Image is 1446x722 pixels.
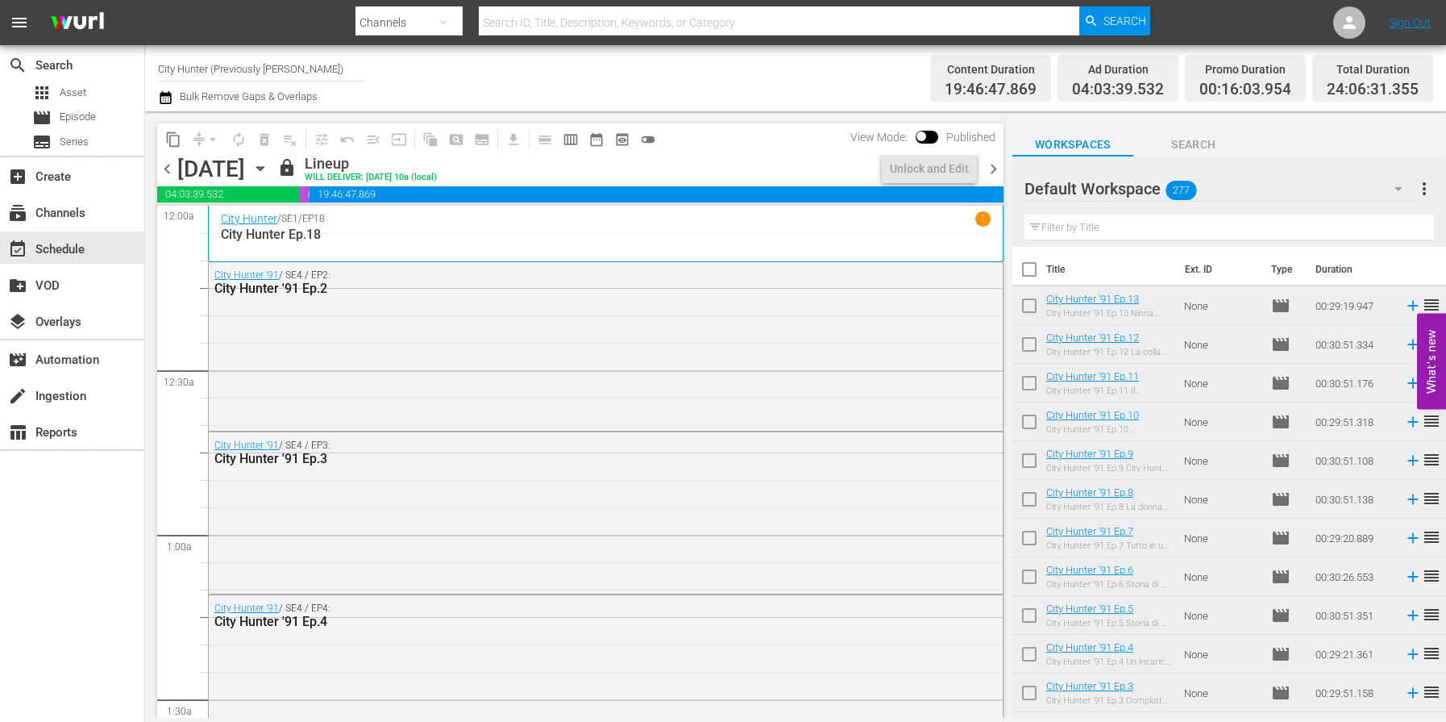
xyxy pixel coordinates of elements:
td: None [1178,480,1265,519]
span: Series [32,132,52,152]
span: chevron_right [983,159,1003,179]
svg: Add to Schedule [1404,336,1422,353]
td: None [1178,403,1265,441]
span: Episode [1271,374,1290,393]
div: City Hunter '91 Ep.6 Storia di un fantasma (seconda parte) [1046,579,1171,590]
td: 00:29:19.947 [1309,286,1398,325]
td: 00:29:51.158 [1309,674,1398,712]
div: City Hunter '91 Ep.4 Un incarico particolare [1046,657,1171,667]
button: more_vert [1415,169,1434,208]
td: 00:29:20.889 [1309,519,1398,557]
span: Search [8,56,27,75]
button: Search [1079,6,1150,35]
div: Total Duration [1327,58,1419,81]
div: Lineup [305,155,437,173]
th: Type [1261,247,1306,292]
span: Bulk Remove Gaps & Overlaps [177,90,318,102]
div: City Hunter '91 Ep.7 Tutto in un giorno [1046,540,1171,551]
div: Default Workspace [1024,166,1418,211]
td: None [1178,674,1265,712]
svg: Add to Schedule [1404,297,1422,315]
svg: Add to Schedule [1404,645,1422,663]
td: None [1178,364,1265,403]
div: City Hunter '91 Ep.10 Cenerentola per una notte [1046,424,1171,435]
span: Episode [60,109,96,125]
span: more_vert [1415,179,1434,198]
span: toggle_off [640,131,656,148]
div: City Hunter '91 Ep.4 [214,614,910,629]
span: Episode [32,108,52,127]
a: City Hunter '91 Ep.10 [1046,409,1139,421]
a: Sign Out [1389,16,1431,29]
a: City Hunter '91 Ep.4 [1046,641,1133,653]
svg: Add to Schedule [1404,529,1422,547]
span: Episode [1271,335,1290,354]
td: None [1178,286,1265,325]
div: Ad Duration [1072,58,1164,81]
span: Clear Lineup [277,127,303,152]
span: Day Calendar View [526,123,558,155]
div: / SE4 / EP2: [214,269,910,296]
p: / [277,213,281,224]
p: 1 [980,213,986,224]
span: Fill episodes with ad slates [360,127,386,152]
span: reorder [1422,489,1441,508]
span: Create Series Block [469,127,495,152]
span: Series [60,134,89,150]
span: Search [1103,6,1146,35]
td: 00:30:51.138 [1309,480,1398,519]
div: City Hunter '91 Ep.2 [214,281,910,296]
span: Ingestion [8,386,27,406]
span: Episode [1271,567,1290,586]
td: None [1178,441,1265,480]
span: Schedule [8,240,27,259]
a: City Hunter '91 Ep.3 [1046,680,1133,692]
a: City Hunter '91 Ep.12 [1046,332,1139,344]
div: City Hunter '91 Ep.3 [214,451,910,466]
span: 04:03:39.532 [1072,81,1164,99]
span: Toggle to switch from Published to Draft view. [916,131,927,142]
svg: Add to Schedule [1404,684,1422,702]
span: reorder [1422,644,1441,663]
a: City Hunter '91 Ep.13 [1046,293,1139,305]
span: Episode [1271,490,1290,509]
td: 00:30:51.176 [1309,364,1398,403]
span: Reports [8,423,27,442]
a: City Hunter '91 Ep.7 [1046,525,1133,537]
div: City Hunter '91 Ep.5 Storia di un fantasma (prima parte) [1046,618,1171,628]
span: reorder [1422,605,1441,624]
span: Remove Gaps & Overlaps [186,127,226,152]
span: Episode [1271,528,1290,548]
span: Month Calendar View [584,127,609,152]
button: Unlock and Edit [882,154,977,183]
span: Create Search Block [443,127,469,152]
svg: Add to Schedule [1404,374,1422,392]
span: Loop Content [226,127,251,152]
span: Published [938,131,1003,144]
span: Automation [8,350,27,369]
span: Episode [1271,683,1290,703]
span: reorder [1422,411,1441,431]
span: 00:16:03.954 [300,186,310,202]
div: Unlock and Edit [890,154,969,183]
span: Download as CSV [495,123,526,155]
td: None [1178,635,1265,674]
span: calendar_view_week_outlined [563,131,579,148]
td: 00:30:51.351 [1309,596,1398,635]
span: reorder [1422,566,1441,586]
p: SE1 / [281,213,302,224]
svg: Add to Schedule [1404,607,1422,624]
span: 04:03:39.532 [157,186,300,202]
a: City Hunter '91 Ep.8 [1046,486,1133,499]
span: Asset [60,85,86,101]
a: City Hunter [221,212,277,225]
svg: Add to Schedule [1404,452,1422,470]
th: Ext. ID [1175,247,1261,292]
div: [DATE] [177,156,245,182]
span: View Mode: [842,131,916,144]
th: Duration [1306,247,1402,292]
span: reorder [1422,295,1441,315]
div: City Hunter '91 Ep.12 La collana dei ricordi [1046,347,1171,357]
th: Title [1046,247,1175,292]
td: None [1178,596,1265,635]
